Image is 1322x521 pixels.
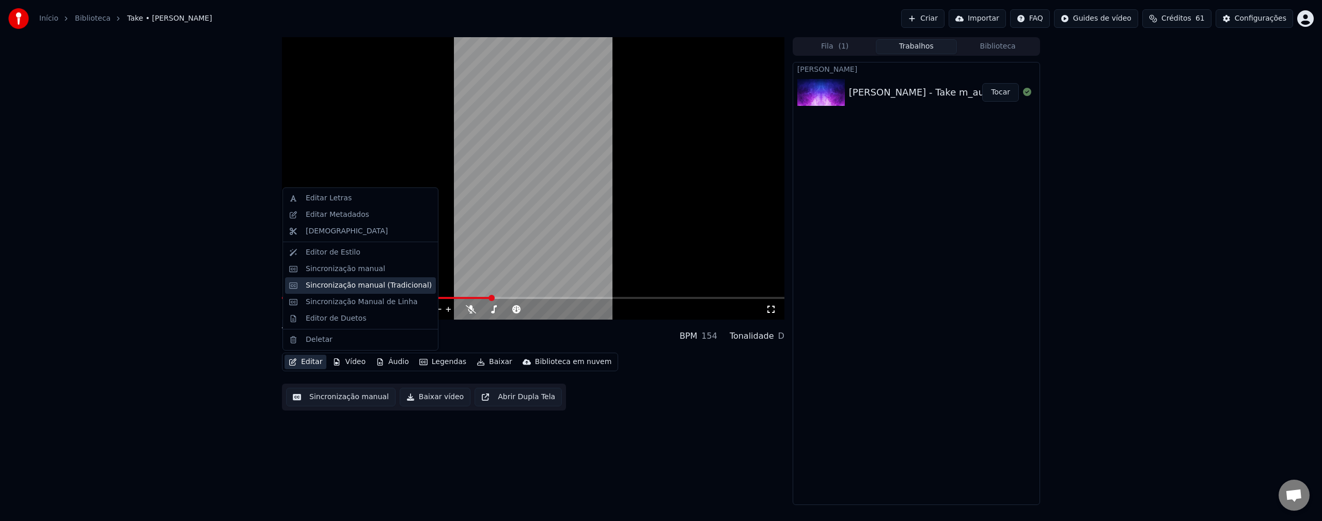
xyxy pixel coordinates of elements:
[306,193,352,203] div: Editar Letras
[1279,480,1310,511] a: Bate-papo aberto
[127,13,212,24] span: Take • [PERSON_NAME]
[8,8,29,29] img: youka
[306,297,418,307] div: Sincronização Manual de Linha
[328,355,370,369] button: Vídeo
[876,39,957,54] button: Trabalhos
[1235,13,1286,24] div: Configurações
[306,264,385,274] div: Sincronização manual
[849,85,1097,100] div: [PERSON_NAME] - Take m_auto_16bit_44hz_target-14
[957,39,1038,54] button: Biblioteca
[75,13,111,24] a: Biblioteca
[282,338,342,349] div: [PERSON_NAME]
[473,355,516,369] button: Baixar
[306,226,388,236] div: [DEMOGRAPHIC_DATA]
[794,39,876,54] button: Fila
[982,83,1019,102] button: Tocar
[701,330,717,342] div: 154
[838,41,848,52] span: ( 1 )
[306,210,369,220] div: Editar Metadados
[39,13,212,24] nav: breadcrumb
[1010,9,1050,28] button: FAQ
[306,335,333,345] div: Deletar
[306,280,432,291] div: Sincronização manual (Tradicional)
[535,357,612,367] div: Biblioteca em nuvem
[1161,13,1191,24] span: Créditos
[1216,9,1293,28] button: Configurações
[778,330,784,342] div: D
[949,9,1006,28] button: Importar
[372,355,413,369] button: Áudio
[1195,13,1205,24] span: 61
[282,324,342,338] div: Take
[415,355,470,369] button: Legendas
[793,62,1040,75] div: [PERSON_NAME]
[475,388,562,406] button: Abrir Dupla Tela
[286,388,396,406] button: Sincronização manual
[1142,9,1211,28] button: Créditos61
[901,9,945,28] button: Criar
[680,330,697,342] div: BPM
[306,313,366,324] div: Editor de Duetos
[1054,9,1138,28] button: Guides de vídeo
[730,330,774,342] div: Tonalidade
[39,13,58,24] a: Início
[285,355,326,369] button: Editar
[400,388,470,406] button: Baixar vídeo
[306,247,360,258] div: Editor de Estilo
